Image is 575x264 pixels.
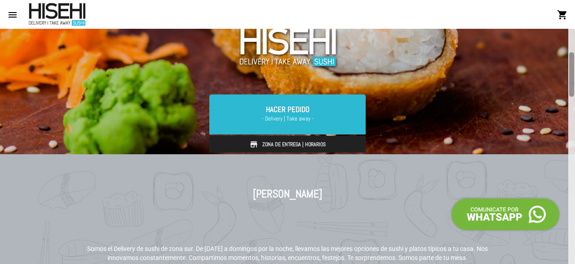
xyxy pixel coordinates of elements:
[557,9,568,20] mat-icon: shopping_cart
[449,196,562,233] img: call-whatsapp.png
[253,187,322,201] h1: [PERSON_NAME]
[209,94,366,134] a: Hacer Pedido
[249,140,258,149] img: store.svg
[209,136,366,153] a: Zona de Entrega | Horarios
[220,114,355,123] span: - Delivery | Take away -
[7,9,18,20] mat-icon: menu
